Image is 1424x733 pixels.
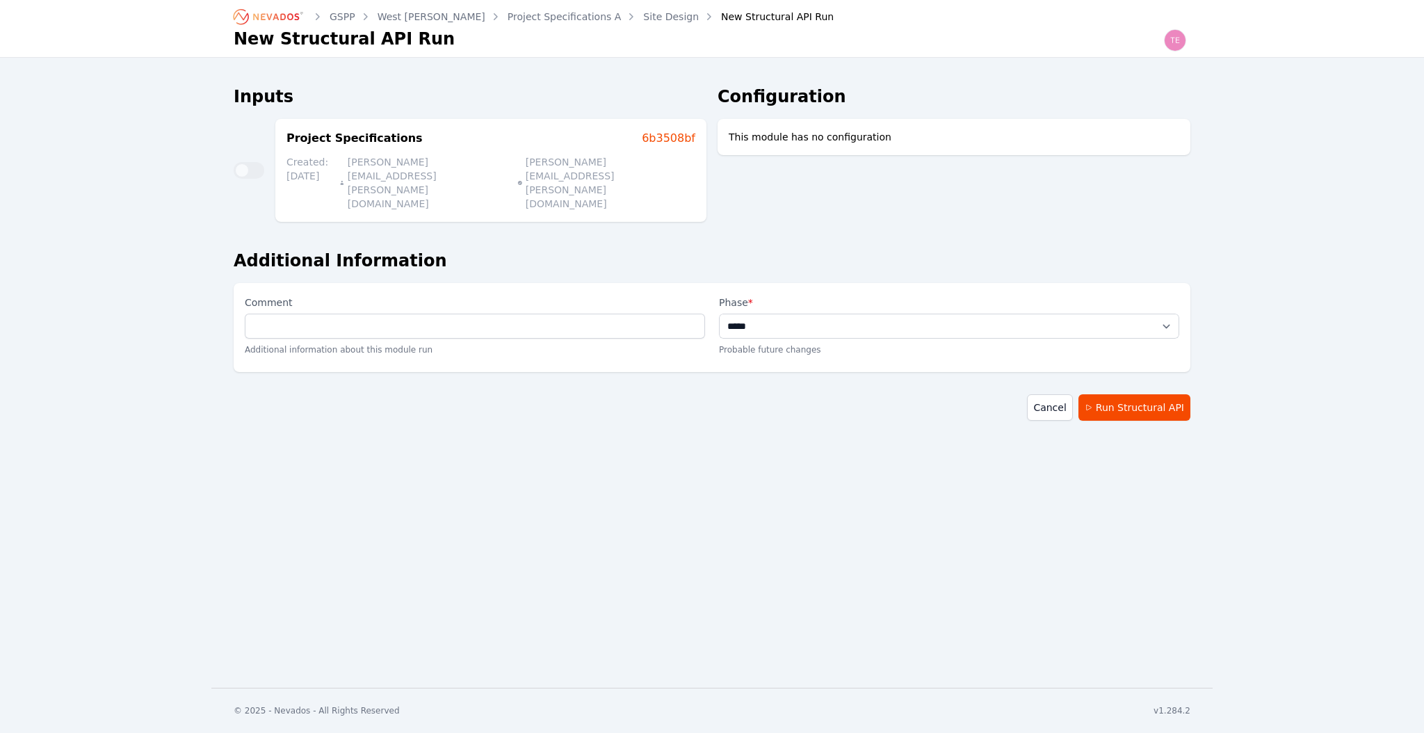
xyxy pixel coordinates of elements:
div: New Structural API Run [702,10,834,24]
h2: Inputs [234,86,706,108]
a: Site Design [643,10,699,24]
a: 6b3508bf [642,130,695,147]
label: Comment [245,294,705,314]
a: Project Specifications A [508,10,622,24]
a: West [PERSON_NAME] [378,10,485,24]
button: Run Structural API [1078,394,1190,421]
img: Ted Elliott [1164,29,1186,51]
p: [PERSON_NAME][EMAIL_ADDRESS][PERSON_NAME][DOMAIN_NAME] [517,155,684,211]
div: v1.284.2 [1154,705,1190,716]
a: Cancel [1027,394,1072,421]
p: Probable future changes [719,344,1179,355]
div: © 2025 - Nevados - All Rights Reserved [234,705,400,716]
p: Created: [DATE] [286,155,328,211]
a: GSPP [330,10,355,24]
nav: Breadcrumb [234,6,834,28]
p: [PERSON_NAME][EMAIL_ADDRESS][PERSON_NAME][DOMAIN_NAME] [339,155,506,211]
h2: Configuration [718,86,1190,108]
label: Phase [719,294,1179,311]
p: Additional information about this module run [245,339,705,361]
h3: Project Specifications [286,130,423,147]
h2: Additional Information [234,250,1190,272]
div: This module has no configuration [718,119,1190,155]
h1: New Structural API Run [234,28,455,50]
